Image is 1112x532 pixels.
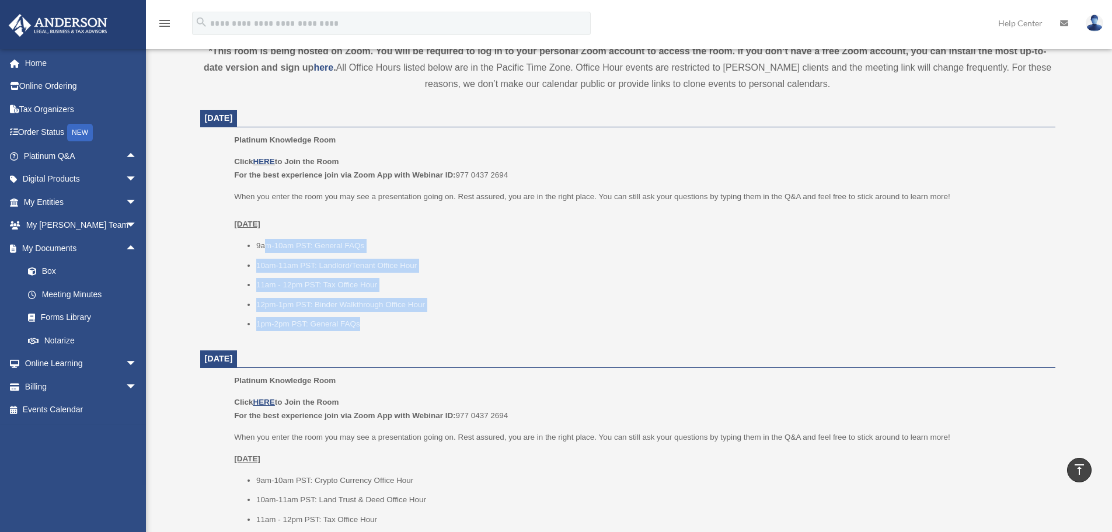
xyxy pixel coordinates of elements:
[8,237,155,260] a: My Documentsarrow_drop_up
[234,395,1047,423] p: 977 0437 2694
[8,352,155,375] a: Online Learningarrow_drop_down
[126,190,149,214] span: arrow_drop_down
[126,214,149,238] span: arrow_drop_down
[158,20,172,30] a: menu
[234,411,455,420] b: For the best experience join via Zoom App with Webinar ID:
[256,493,1047,507] li: 10am-11am PST: Land Trust & Deed Office Hour
[126,375,149,399] span: arrow_drop_down
[256,317,1047,331] li: 1pm-2pm PST: General FAQs
[234,220,260,228] u: [DATE]
[333,62,336,72] strong: .
[205,113,233,123] span: [DATE]
[234,135,336,144] span: Platinum Knowledge Room
[256,239,1047,253] li: 9am-10am PST: General FAQs
[234,430,1047,444] p: When you enter the room you may see a presentation going on. Rest assured, you are in the right p...
[16,260,155,283] a: Box
[126,144,149,168] span: arrow_drop_up
[8,375,155,398] a: Billingarrow_drop_down
[8,121,155,145] a: Order StatusNEW
[8,144,155,168] a: Platinum Q&Aarrow_drop_up
[234,454,260,463] u: [DATE]
[256,259,1047,273] li: 10am-11am PST: Landlord/Tenant Office Hour
[205,354,233,363] span: [DATE]
[16,329,155,352] a: Notarize
[1086,15,1103,32] img: User Pic
[8,75,155,98] a: Online Ordering
[195,16,208,29] i: search
[256,513,1047,527] li: 11am - 12pm PST: Tax Office Hour
[8,398,155,422] a: Events Calendar
[1072,463,1086,477] i: vertical_align_top
[234,398,339,406] b: Click to Join the Room
[256,474,1047,488] li: 9am-10am PST: Crypto Currency Office Hour
[256,278,1047,292] li: 11am - 12pm PST: Tax Office Hour
[126,168,149,192] span: arrow_drop_down
[126,237,149,260] span: arrow_drop_up
[158,16,172,30] i: menu
[8,214,155,237] a: My [PERSON_NAME] Teamarrow_drop_down
[313,62,333,72] a: here
[234,376,336,385] span: Platinum Knowledge Room
[234,155,1047,182] p: 977 0437 2694
[234,157,339,166] b: Click to Join the Room
[253,398,274,406] a: HERE
[200,43,1055,92] div: All Office Hours listed below are in the Pacific Time Zone. Office Hour events are restricted to ...
[16,306,155,329] a: Forms Library
[8,51,155,75] a: Home
[8,190,155,214] a: My Entitiesarrow_drop_down
[234,190,1047,231] p: When you enter the room you may see a presentation going on. Rest assured, you are in the right p...
[8,98,155,121] a: Tax Organizers
[253,157,274,166] a: HERE
[234,171,455,179] b: For the best experience join via Zoom App with Webinar ID:
[16,283,155,306] a: Meeting Minutes
[67,124,93,141] div: NEW
[256,298,1047,312] li: 12pm-1pm PST: Binder Walkthrough Office Hour
[126,352,149,376] span: arrow_drop_down
[8,168,155,191] a: Digital Productsarrow_drop_down
[5,14,111,37] img: Anderson Advisors Platinum Portal
[1067,458,1092,482] a: vertical_align_top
